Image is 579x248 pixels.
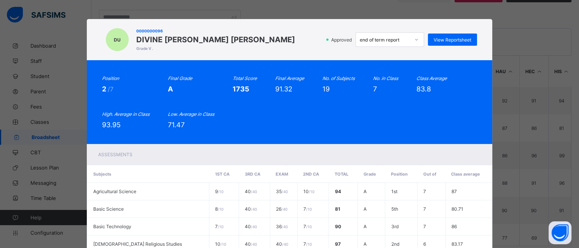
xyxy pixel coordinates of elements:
[451,171,480,177] span: Class average
[423,206,426,212] span: 7
[364,224,367,229] span: A
[233,85,249,93] span: 1735
[215,241,226,247] span: 10
[215,171,230,177] span: 1ST CA
[93,189,136,194] span: Agricultural Science
[451,224,457,229] span: 86
[218,224,223,229] span: / 10
[303,171,319,177] span: 2ND CA
[245,224,257,229] span: 40
[98,152,132,157] span: Assessments
[434,37,471,43] span: View Reportsheet
[102,121,121,129] span: 93.95
[451,189,457,194] span: 87
[364,206,367,212] span: A
[275,85,292,93] span: 91.32
[306,242,312,246] span: / 10
[309,189,314,194] span: / 10
[423,241,426,247] span: 6
[391,241,399,247] span: 2nd
[218,189,223,194] span: / 10
[93,224,131,229] span: Basic Technology
[220,242,226,246] span: / 10
[423,224,426,229] span: 7
[215,206,223,212] span: 8
[335,224,341,229] span: 90
[391,171,408,177] span: Position
[416,85,431,93] span: 83.8
[93,241,182,247] span: [DEMOGRAPHIC_DATA] Religious Studies
[251,207,257,211] span: / 40
[391,189,397,194] span: 1st
[416,75,447,81] i: Class Average
[451,241,463,247] span: 83.17
[322,85,330,93] span: 19
[215,189,223,194] span: 9
[218,207,223,211] span: / 10
[276,241,288,247] span: 40
[102,85,108,93] span: 2
[276,206,287,212] span: 26
[282,189,288,194] span: / 40
[281,207,287,211] span: / 40
[364,241,367,247] span: A
[335,206,340,212] span: 81
[168,111,214,117] i: Low. Average in Class
[282,242,288,246] span: / 40
[102,75,119,81] i: Position
[245,241,257,247] span: 40
[168,85,173,93] span: A
[303,241,312,247] span: 7
[276,189,288,194] span: 35
[251,242,257,246] span: / 40
[114,37,121,43] span: DU
[282,224,288,229] span: / 40
[322,75,355,81] i: No. of Subjects
[360,37,410,43] div: end of term report
[276,171,288,177] span: EXAM
[373,75,398,81] i: No. in Class
[136,46,295,51] span: Grade V .
[335,171,348,177] span: Total
[423,189,426,194] span: 7
[136,29,295,33] span: 0000000096
[93,206,124,212] span: Basic Science
[168,75,192,81] i: Final Grade
[549,221,571,244] button: Open asap
[102,111,150,117] i: High. Average in Class
[93,171,111,177] span: Subjects
[108,85,113,93] span: /7
[391,224,398,229] span: 3rd
[136,35,295,44] span: DIVINE [PERSON_NAME] [PERSON_NAME]
[373,85,377,93] span: 7
[276,224,288,229] span: 36
[335,241,340,247] span: 97
[451,206,463,212] span: 80.71
[215,224,223,229] span: 7
[245,206,257,212] span: 40
[233,75,257,81] i: Total Score
[168,121,185,129] span: 71.47
[275,75,304,81] i: Final Average
[364,171,376,177] span: Grade
[251,224,257,229] span: / 40
[245,189,257,194] span: 40
[245,171,260,177] span: 3RD CA
[303,189,314,194] span: 10
[306,207,312,211] span: / 10
[364,189,367,194] span: A
[303,224,312,229] span: 7
[423,171,436,177] span: Out of
[306,224,312,229] span: / 10
[251,189,257,194] span: / 40
[330,37,354,43] span: Approved
[303,206,312,212] span: 7
[391,206,398,212] span: 5th
[335,189,341,194] span: 94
